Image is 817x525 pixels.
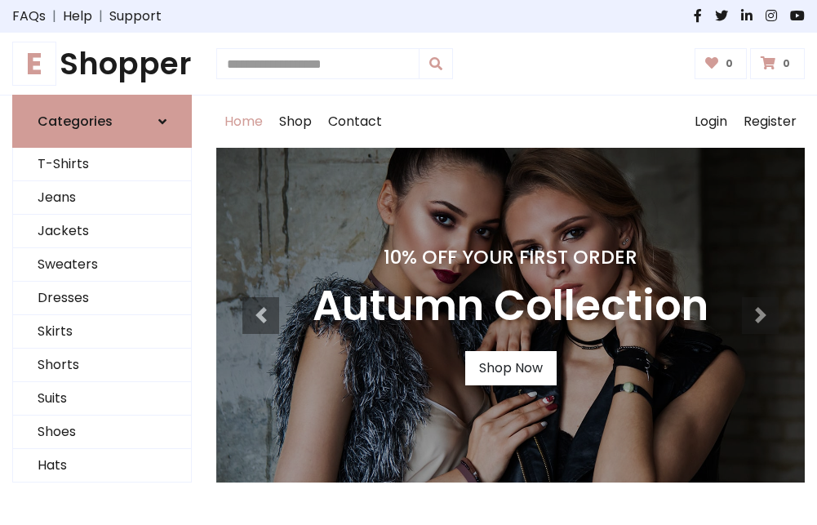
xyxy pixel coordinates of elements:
[13,248,191,282] a: Sweaters
[750,48,805,79] a: 0
[13,215,191,248] a: Jackets
[465,351,557,385] a: Shop Now
[38,113,113,129] h6: Categories
[722,56,737,71] span: 0
[13,349,191,382] a: Shorts
[12,95,192,148] a: Categories
[13,282,191,315] a: Dresses
[13,315,191,349] a: Skirts
[779,56,794,71] span: 0
[12,46,192,82] a: EShopper
[271,96,320,148] a: Shop
[686,96,735,148] a: Login
[63,7,92,26] a: Help
[695,48,748,79] a: 0
[13,416,191,449] a: Shoes
[12,46,192,82] h1: Shopper
[109,7,162,26] a: Support
[92,7,109,26] span: |
[12,7,46,26] a: FAQs
[13,181,191,215] a: Jeans
[313,246,708,269] h4: 10% Off Your First Order
[13,148,191,181] a: T-Shirts
[735,96,805,148] a: Register
[13,382,191,416] a: Suits
[12,42,56,86] span: E
[13,449,191,483] a: Hats
[320,96,390,148] a: Contact
[46,7,63,26] span: |
[313,282,708,331] h3: Autumn Collection
[216,96,271,148] a: Home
